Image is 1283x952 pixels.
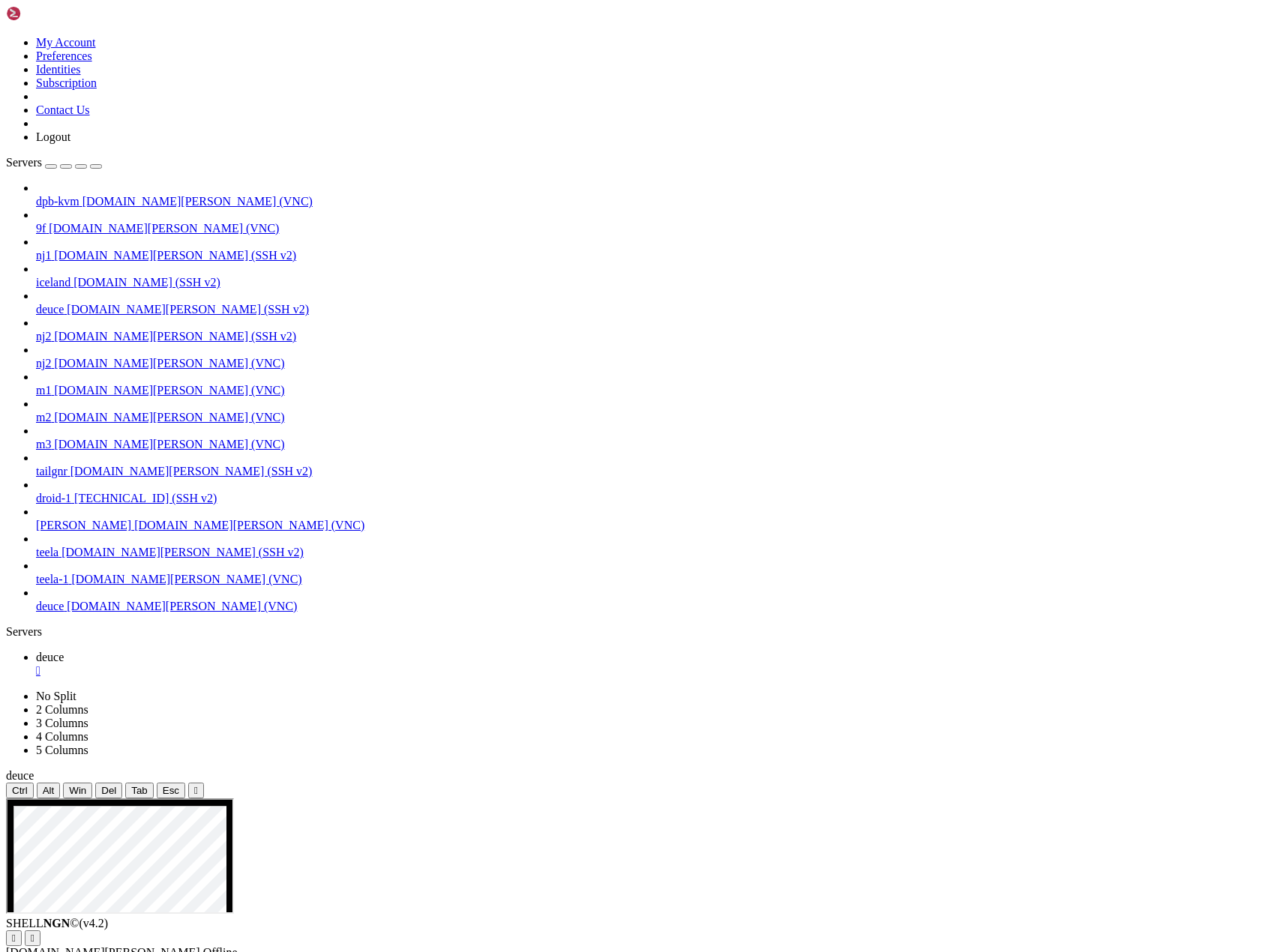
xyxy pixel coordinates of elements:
[131,785,148,796] span: Tab
[36,384,1277,397] a: m1 [DOMAIN_NAME][PERSON_NAME] (VNC)
[36,600,1277,613] a: deuce [DOMAIN_NAME][PERSON_NAME] (VNC)
[36,492,71,504] span: droid-1
[36,208,1277,235] li: 9f [DOMAIN_NAME][PERSON_NAME] (VNC)
[36,370,1277,397] li: m1 [DOMAIN_NAME][PERSON_NAME] (VNC)
[36,63,81,76] a: Identities
[54,384,284,397] span: [DOMAIN_NAME][PERSON_NAME] (VNC)
[6,769,34,782] span: deuce
[43,917,70,930] b: NGN
[157,783,185,798] button: Esc
[36,438,51,451] span: m3
[36,195,1277,208] a: dpb-kvm [DOMAIN_NAME][PERSON_NAME] (VNC)
[72,573,302,585] span: [DOMAIN_NAME][PERSON_NAME] (VNC)
[36,451,1277,478] li: tailgnr [DOMAIN_NAME][PERSON_NAME] (SSH v2)
[101,785,116,796] span: Del
[36,249,51,262] span: nj1
[36,519,1277,532] a: [PERSON_NAME] [DOMAIN_NAME][PERSON_NAME] (VNC)
[54,438,284,451] span: [DOMAIN_NAME][PERSON_NAME] (VNC)
[36,262,1277,289] li: iceland [DOMAIN_NAME] (SSH v2)
[134,519,364,531] span: [DOMAIN_NAME][PERSON_NAME] (VNC)
[36,465,67,477] span: tailgnr
[6,930,22,946] button: 
[63,783,92,798] button: Win
[36,222,46,235] span: 9f
[36,357,1277,370] a: nj2 [DOMAIN_NAME][PERSON_NAME] (VNC)
[36,492,1277,505] a: droid-1 [TECHNICAL_ID] (SSH v2)
[37,783,61,798] button: Alt
[6,6,92,21] img: Shellngn
[54,357,284,370] span: [DOMAIN_NAME][PERSON_NAME] (VNC)
[163,785,179,796] span: Esc
[36,181,1277,208] li: dpb-kvm [DOMAIN_NAME][PERSON_NAME] (VNC)
[95,783,122,798] button: Del
[12,785,28,796] span: Ctrl
[36,222,1277,235] a: 9f [DOMAIN_NAME][PERSON_NAME] (VNC)
[74,492,217,504] span: [TECHNICAL_ID] (SSH v2)
[36,546,58,558] span: teela
[36,130,70,143] a: Logout
[36,303,64,316] span: deuce
[36,505,1277,532] li: [PERSON_NAME] [DOMAIN_NAME][PERSON_NAME] (VNC)
[6,156,102,169] a: Servers
[54,330,296,343] span: [DOMAIN_NAME][PERSON_NAME] (SSH v2)
[69,785,86,796] span: Win
[36,600,64,612] span: deuce
[36,343,1277,370] li: nj2 [DOMAIN_NAME][PERSON_NAME] (VNC)
[36,730,88,743] a: 4 Columns
[36,478,1277,505] li: droid-1 [TECHNICAL_ID] (SSH v2)
[36,717,88,729] a: 3 Columns
[36,744,88,756] a: 5 Columns
[36,411,51,424] span: m2
[6,783,34,798] button: Ctrl
[25,930,40,946] button: 
[36,303,1277,316] a: deuce [DOMAIN_NAME][PERSON_NAME] (SSH v2)
[36,690,76,702] a: No Split
[36,573,69,585] span: teela-1
[61,546,304,558] span: [DOMAIN_NAME][PERSON_NAME] (SSH v2)
[36,276,70,289] span: iceland
[36,249,1277,262] a: nj1 [DOMAIN_NAME][PERSON_NAME] (SSH v2)
[36,316,1277,343] li: nj2 [DOMAIN_NAME][PERSON_NAME] (SSH v2)
[67,600,297,612] span: [DOMAIN_NAME][PERSON_NAME] (VNC)
[54,411,284,424] span: [DOMAIN_NAME][PERSON_NAME] (VNC)
[49,222,279,235] span: [DOMAIN_NAME][PERSON_NAME] (VNC)
[36,651,1277,678] a: deuce
[6,625,1277,639] div: Servers
[36,330,1277,343] a: nj2 [DOMAIN_NAME][PERSON_NAME] (SSH v2)
[36,36,96,49] a: My Account
[6,156,42,169] span: Servers
[6,917,108,930] span: SHELL ©
[188,783,204,798] button: 
[36,397,1277,424] li: m2 [DOMAIN_NAME][PERSON_NAME] (VNC)
[36,664,1277,678] a: 
[79,917,109,930] span: 4.2.0
[73,276,220,289] span: [DOMAIN_NAME] (SSH v2)
[36,384,51,397] span: m1
[36,532,1277,559] li: teela [DOMAIN_NAME][PERSON_NAME] (SSH v2)
[36,424,1277,451] li: m3 [DOMAIN_NAME][PERSON_NAME] (VNC)
[36,330,51,343] span: nj2
[36,76,97,89] a: Subscription
[54,249,296,262] span: [DOMAIN_NAME][PERSON_NAME] (SSH v2)
[194,785,198,796] div: 
[82,195,313,208] span: [DOMAIN_NAME][PERSON_NAME] (VNC)
[36,586,1277,613] li: deuce [DOMAIN_NAME][PERSON_NAME] (VNC)
[67,303,309,316] span: [DOMAIN_NAME][PERSON_NAME] (SSH v2)
[31,933,34,944] div: 
[36,519,131,531] span: [PERSON_NAME]
[36,573,1277,586] a: teela-1 [DOMAIN_NAME][PERSON_NAME] (VNC)
[36,103,90,116] a: Contact Us
[36,438,1277,451] a: m3 [DOMAIN_NAME][PERSON_NAME] (VNC)
[36,546,1277,559] a: teela [DOMAIN_NAME][PERSON_NAME] (SSH v2)
[43,785,55,796] span: Alt
[36,289,1277,316] li: deuce [DOMAIN_NAME][PERSON_NAME] (SSH v2)
[36,235,1277,262] li: nj1 [DOMAIN_NAME][PERSON_NAME] (SSH v2)
[125,783,154,798] button: Tab
[36,357,51,370] span: nj2
[36,651,64,663] span: deuce
[36,559,1277,586] li: teela-1 [DOMAIN_NAME][PERSON_NAME] (VNC)
[36,276,1277,289] a: iceland [DOMAIN_NAME] (SSH v2)
[36,49,92,62] a: Preferences
[12,933,16,944] div: 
